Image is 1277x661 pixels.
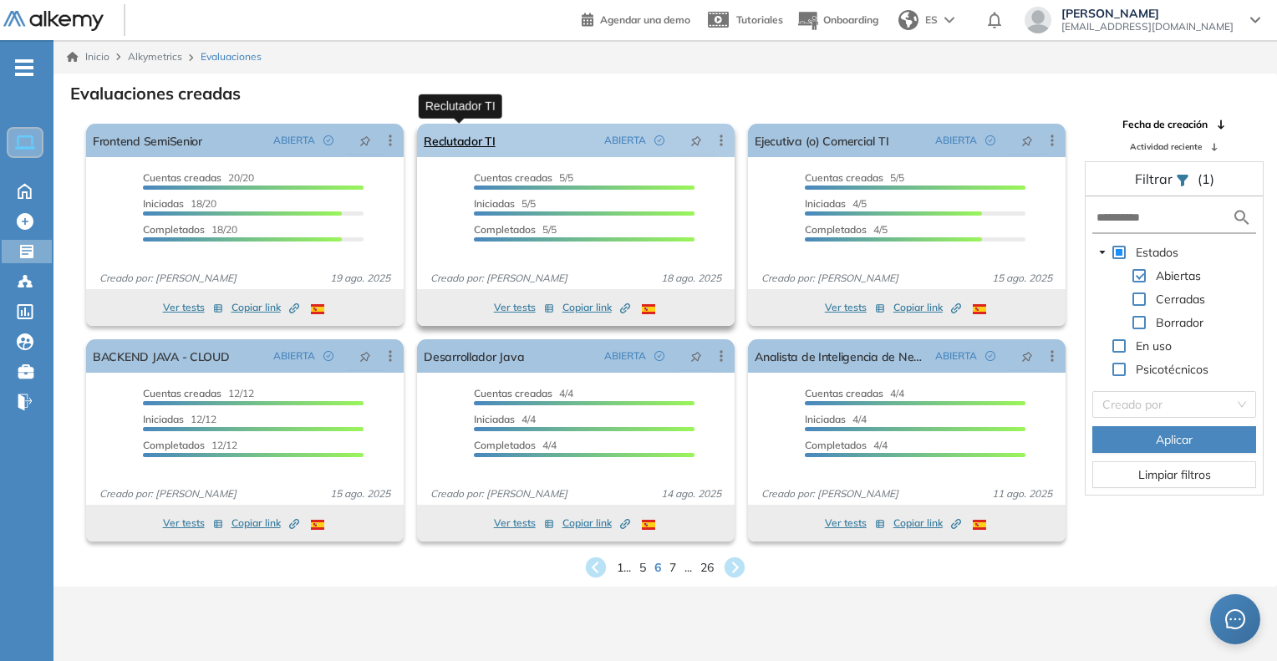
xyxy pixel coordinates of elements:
a: Analista de Inteligencia de Negocios. [755,339,928,373]
img: world [898,10,918,30]
button: pushpin [678,343,715,369]
div: Reclutador TI [419,94,502,118]
span: 15 ago. 2025 [985,271,1059,286]
button: Copiar link [562,297,630,318]
span: Aplicar [1156,430,1193,449]
span: Copiar link [562,300,630,315]
span: 14 ago. 2025 [654,486,728,501]
span: Cerradas [1152,289,1208,309]
button: Ver tests [494,513,554,533]
span: check-circle [654,135,664,145]
span: Completados [474,439,536,451]
a: Inicio [67,49,109,64]
span: 4/4 [474,413,536,425]
span: 18/20 [143,223,237,236]
span: 26 [700,559,714,577]
button: Copiar link [231,297,299,318]
span: check-circle [323,135,333,145]
a: Reclutador TI [424,124,496,157]
h3: Evaluaciones creadas [70,84,241,104]
span: Agendar una demo [600,13,690,26]
a: Ejecutiva (o) Comercial TI [755,124,888,157]
span: ES [925,13,938,28]
span: 18/20 [143,197,216,210]
span: 4/4 [805,413,867,425]
span: 15 ago. 2025 [323,486,397,501]
span: ABIERTA [935,133,977,148]
a: BACKEND JAVA - CLOUD [93,339,230,373]
span: Filtrar [1135,170,1176,187]
span: 5/5 [805,171,904,184]
button: Aplicar [1092,426,1256,453]
span: check-circle [985,351,995,361]
button: pushpin [347,343,384,369]
a: Desarrollador Java [424,339,524,373]
button: pushpin [1009,343,1046,369]
span: check-circle [323,351,333,361]
span: Completados [143,439,205,451]
span: Abiertas [1152,266,1204,286]
i: - [15,66,33,69]
button: Copiar link [893,297,961,318]
span: Cuentas creadas [474,171,552,184]
span: Cerradas [1156,292,1205,307]
button: Ver tests [494,297,554,318]
img: ESP [311,304,324,314]
img: search icon [1232,207,1252,228]
button: Limpiar filtros [1092,461,1256,488]
img: ESP [311,520,324,530]
span: En uso [1136,338,1172,353]
img: Logo [3,11,104,32]
span: Creado por: [PERSON_NAME] [93,486,243,501]
span: check-circle [654,351,664,361]
button: Ver tests [825,297,885,318]
span: Cuentas creadas [474,387,552,399]
span: Completados [474,223,536,236]
button: Ver tests [163,513,223,533]
span: message [1225,609,1245,629]
span: 5/5 [474,171,573,184]
span: caret-down [1098,248,1107,257]
span: Creado por: [PERSON_NAME] [755,486,905,501]
span: 4/4 [805,439,888,451]
span: Iniciadas [143,197,184,210]
span: Copiar link [231,300,299,315]
img: ESP [973,520,986,530]
span: Cuentas creadas [143,387,221,399]
span: ABIERTA [273,348,315,364]
span: 4/5 [805,223,888,236]
span: En uso [1132,336,1175,356]
span: pushpin [1021,134,1033,147]
button: pushpin [347,127,384,154]
a: Frontend SemiSenior [93,124,202,157]
span: pushpin [359,349,371,363]
span: 5/5 [474,197,536,210]
span: pushpin [359,134,371,147]
span: Creado por: [PERSON_NAME] [424,486,574,501]
span: Completados [805,439,867,451]
span: 4/4 [474,387,573,399]
button: Ver tests [163,297,223,318]
span: Iniciadas [474,413,515,425]
span: ABIERTA [935,348,977,364]
span: pushpin [690,134,702,147]
span: Estados [1136,245,1178,260]
span: 18 ago. 2025 [654,271,728,286]
span: check-circle [985,135,995,145]
span: Cuentas creadas [805,387,883,399]
span: 4/4 [805,387,904,399]
span: Borrador [1152,313,1207,333]
span: Psicotécnicos [1136,362,1208,377]
span: Cuentas creadas [805,171,883,184]
span: 20/20 [143,171,254,184]
span: 7 [669,559,676,577]
span: Fecha de creación [1122,117,1208,132]
span: 11 ago. 2025 [985,486,1059,501]
span: Actividad reciente [1130,140,1202,153]
img: ESP [642,520,655,530]
span: 4/4 [474,439,557,451]
span: Tutoriales [736,13,783,26]
button: Copiar link [562,513,630,533]
span: Evaluaciones [201,49,262,64]
span: Iniciadas [805,197,846,210]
